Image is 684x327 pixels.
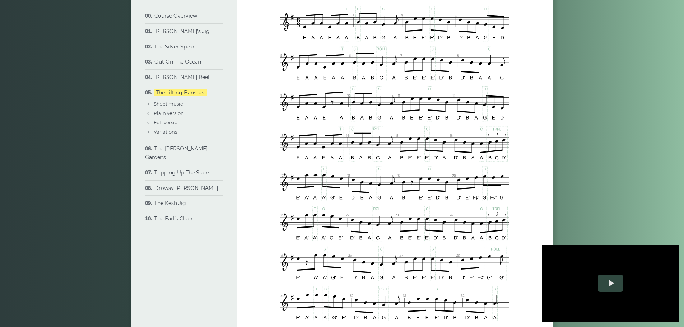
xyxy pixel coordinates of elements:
a: Drowsy [PERSON_NAME] [154,185,218,191]
a: Course Overview [154,13,197,19]
a: Full version [154,120,181,125]
a: The Earl’s Chair [154,215,193,222]
a: Tripping Up The Stairs [154,169,210,176]
a: Sheet music [154,101,183,107]
a: [PERSON_NAME] Reel [154,74,209,80]
a: The [PERSON_NAME] Gardens [145,145,208,160]
a: Plain version [154,110,184,116]
a: [PERSON_NAME]’s Jig [154,28,210,34]
a: The Silver Spear [154,43,195,50]
a: The Lilting Banshee [154,89,207,96]
a: The Kesh Jig [154,200,186,206]
a: Variations [154,129,177,135]
a: Out On The Ocean [154,59,201,65]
